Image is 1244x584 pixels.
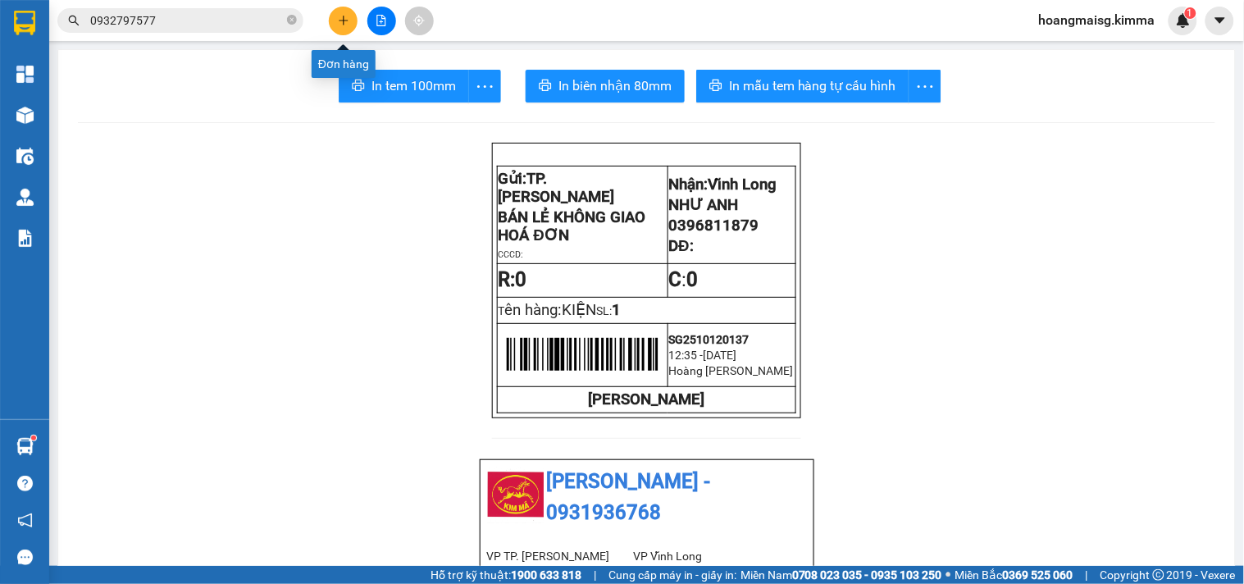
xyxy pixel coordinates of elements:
[14,14,145,53] div: TP. [PERSON_NAME]
[516,268,527,291] span: 0
[469,76,500,97] span: more
[1187,7,1193,19] span: 1
[955,566,1073,584] span: Miền Bắc
[740,566,942,584] span: Miền Nam
[90,11,284,30] input: Tìm tên, số ĐT hoặc mã đơn
[17,550,33,565] span: message
[563,301,597,319] span: KIỆN
[1213,13,1228,28] span: caret-down
[597,304,613,317] span: SL:
[352,79,365,94] span: printer
[287,15,297,25] span: close-circle
[669,364,794,377] span: Hoàng [PERSON_NAME]
[633,547,780,565] li: VP Vĩnh Long
[17,513,33,528] span: notification
[499,170,615,206] span: Gửi:
[526,70,685,103] button: printerIn biên nhận 80mm
[511,568,581,582] strong: 1900 633 818
[157,14,271,53] div: Vĩnh Long
[704,349,737,362] span: [DATE]
[792,568,942,582] strong: 0708 023 035 - 0935 103 250
[68,15,80,26] span: search
[154,106,214,123] span: Chưa thu
[14,16,39,33] span: Gửi:
[14,11,35,35] img: logo-vxr
[329,7,358,35] button: plus
[499,249,524,260] span: CCCD:
[14,53,145,93] div: BÁN LẺ KHÔNG GIAO HOÁ ĐƠN
[669,237,694,255] span: DĐ:
[16,438,34,455] img: warehouse-icon
[405,7,434,35] button: aim
[16,66,34,83] img: dashboard-icon
[594,566,596,584] span: |
[909,70,941,103] button: more
[669,268,682,291] strong: C
[505,301,597,319] span: ên hàng:
[608,566,736,584] span: Cung cấp máy in - giấy in:
[669,268,699,291] span: :
[1153,569,1164,581] span: copyright
[157,73,271,96] div: 0396811879
[589,390,705,408] strong: [PERSON_NAME]
[696,70,909,103] button: printerIn mẫu tem hàng tự cấu hình
[558,75,672,96] span: In biên nhận 80mm
[1086,566,1088,584] span: |
[709,79,722,94] span: printer
[367,7,396,35] button: file-add
[499,170,615,206] span: TP. [PERSON_NAME]
[31,436,36,440] sup: 1
[1205,7,1234,35] button: caret-down
[157,53,271,73] div: NHƯ ANH
[468,70,501,103] button: more
[669,349,704,362] span: 12:35 -
[946,572,951,578] span: ⚪️
[16,107,34,124] img: warehouse-icon
[669,333,750,346] span: SG2510120137
[487,467,545,524] img: logo.jpg
[1026,10,1169,30] span: hoangmaisg.kimma
[339,70,469,103] button: printerIn tem 100mm
[1176,13,1191,28] img: icon-new-feature
[909,76,941,97] span: more
[17,476,33,491] span: question-circle
[157,16,196,33] span: Nhận:
[287,13,297,29] span: close-circle
[1003,568,1073,582] strong: 0369 525 060
[669,196,739,214] span: NHƯ ANH
[431,566,581,584] span: Hỗ trợ kỹ thuật:
[16,189,34,206] img: warehouse-icon
[16,230,34,247] img: solution-icon
[669,176,777,194] span: Nhận:
[687,268,699,291] span: 0
[613,301,622,319] span: 1
[729,75,896,96] span: In mẫu tem hàng tự cấu hình
[376,15,387,26] span: file-add
[499,304,597,317] span: T
[487,547,634,565] li: VP TP. [PERSON_NAME]
[499,268,527,291] strong: R:
[499,208,646,244] span: BÁN LẺ KHÔNG GIAO HOÁ ĐƠN
[338,15,349,26] span: plus
[413,15,425,26] span: aim
[16,148,34,165] img: warehouse-icon
[539,79,552,94] span: printer
[709,176,777,194] span: Vĩnh Long
[1185,7,1196,19] sup: 1
[487,467,807,528] li: [PERSON_NAME] - 0931936768
[371,75,456,96] span: In tem 100mm
[669,217,759,235] span: 0396811879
